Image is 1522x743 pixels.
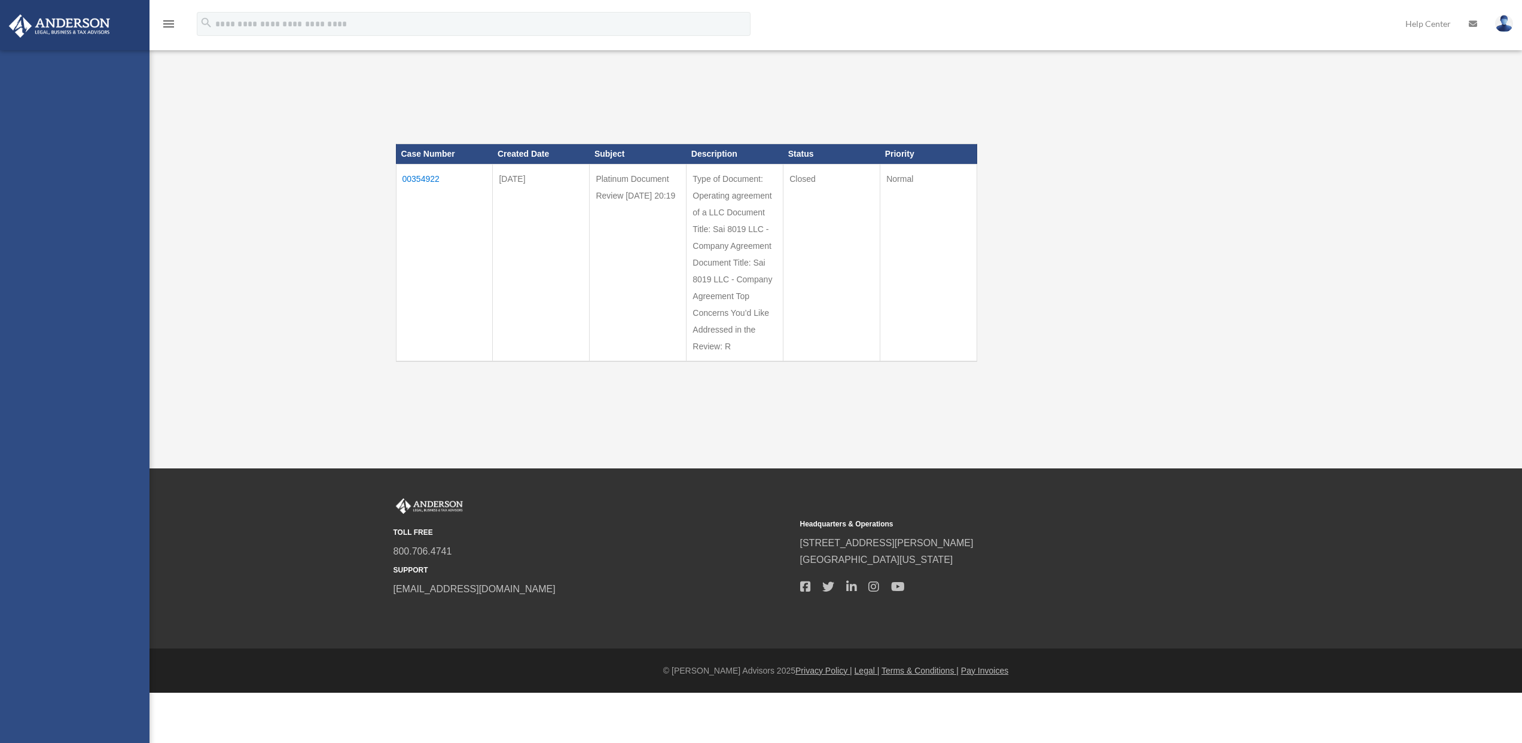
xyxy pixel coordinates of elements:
[961,666,1008,675] a: Pay Invoices
[882,666,959,675] a: Terms & Conditions |
[687,144,783,165] th: Description
[880,144,977,165] th: Priority
[394,546,452,556] a: 800.706.4741
[590,165,687,362] td: Platinum Document Review [DATE] 20:19
[150,663,1522,678] div: © [PERSON_NAME] Advisors 2025
[783,144,880,165] th: Status
[394,584,556,594] a: [EMAIL_ADDRESS][DOMAIN_NAME]
[795,666,852,675] a: Privacy Policy |
[590,144,687,165] th: Subject
[800,518,1198,531] small: Headquarters & Operations
[394,498,465,514] img: Anderson Advisors Platinum Portal
[200,16,213,29] i: search
[5,14,114,38] img: Anderson Advisors Platinum Portal
[394,564,792,577] small: SUPPORT
[880,165,977,362] td: Normal
[800,555,953,565] a: [GEOGRAPHIC_DATA][US_STATE]
[783,165,880,362] td: Closed
[493,165,590,362] td: [DATE]
[396,165,493,362] td: 00354922
[161,17,176,31] i: menu
[493,144,590,165] th: Created Date
[687,165,783,362] td: Type of Document: Operating agreement of a LLC Document Title: Sai 8019 LLC - Company Agreement D...
[800,538,974,548] a: [STREET_ADDRESS][PERSON_NAME]
[161,21,176,31] a: menu
[394,526,792,539] small: TOLL FREE
[855,666,880,675] a: Legal |
[396,144,493,165] th: Case Number
[1495,15,1513,32] img: User Pic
